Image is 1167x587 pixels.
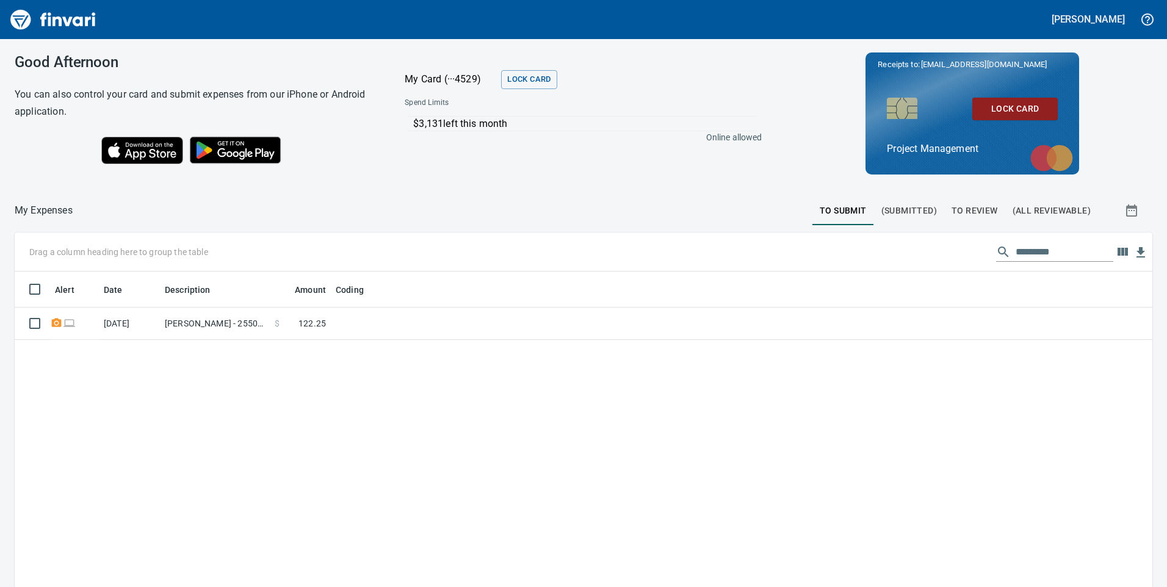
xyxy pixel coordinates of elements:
[55,283,74,297] span: Alert
[952,203,998,218] span: To Review
[15,54,374,71] h3: Good Afternoon
[405,72,496,87] p: My Card (···4529)
[55,283,90,297] span: Alert
[881,203,937,218] span: (Submitted)
[298,317,326,330] span: 122.25
[972,98,1058,120] button: Lock Card
[279,283,326,297] span: Amount
[395,131,762,143] p: Online allowed
[336,283,380,297] span: Coding
[15,203,73,218] p: My Expenses
[1013,203,1091,218] span: (All Reviewable)
[63,319,76,327] span: Online transaction
[820,203,867,218] span: To Submit
[15,203,73,218] nav: breadcrumb
[165,283,211,297] span: Description
[405,97,604,109] span: Spend Limits
[101,137,183,164] img: Download on the App Store
[7,5,99,34] img: Finvari
[887,142,1058,156] p: Project Management
[1024,139,1079,178] img: mastercard.svg
[15,86,374,120] h6: You can also control your card and submit expenses from our iPhone or Android application.
[1113,196,1152,225] button: Show transactions within a particular date range
[878,59,1067,71] p: Receipts to:
[413,117,756,131] p: $3,131 left this month
[982,101,1048,117] span: Lock Card
[501,70,557,89] button: Lock Card
[104,283,139,297] span: Date
[183,130,288,170] img: Get it on Google Play
[104,283,123,297] span: Date
[99,308,160,340] td: [DATE]
[336,283,364,297] span: Coding
[160,308,270,340] td: [PERSON_NAME] - 2550 - E Sherwood OR
[50,319,63,327] span: Receipt Required
[295,283,326,297] span: Amount
[920,59,1048,70] span: [EMAIL_ADDRESS][DOMAIN_NAME]
[1052,13,1125,26] h5: [PERSON_NAME]
[507,73,551,87] span: Lock Card
[275,317,280,330] span: $
[1132,243,1150,262] button: Download table
[1113,243,1132,261] button: Choose columns to display
[1049,10,1128,29] button: [PERSON_NAME]
[165,283,226,297] span: Description
[29,246,208,258] p: Drag a column heading here to group the table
